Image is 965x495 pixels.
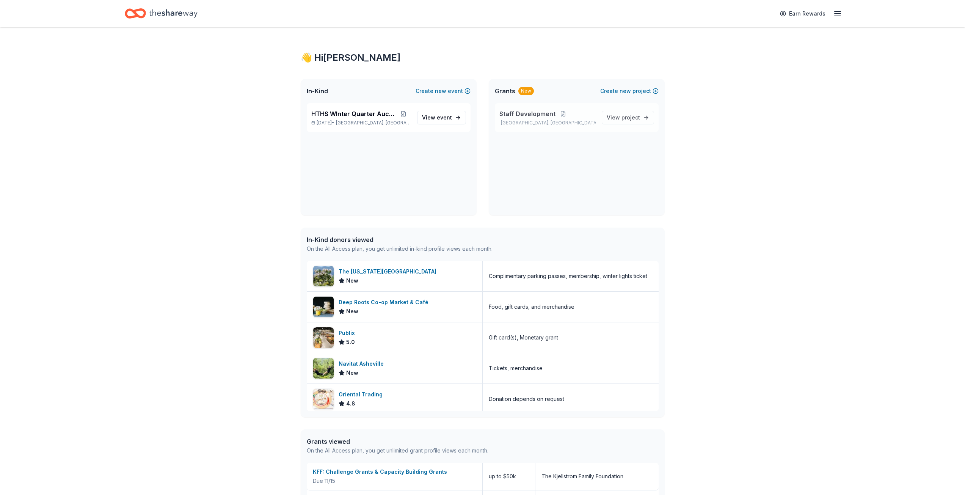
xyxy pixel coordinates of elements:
[483,463,535,490] div: up to $50k
[602,111,654,124] a: View project
[422,113,452,122] span: View
[313,327,334,348] img: Image for Publix
[313,297,334,317] img: Image for Deep Roots Co-op Market & Café
[346,276,358,285] span: New
[313,389,334,409] img: Image for Oriental Trading
[336,120,411,126] span: [GEOGRAPHIC_DATA], [GEOGRAPHIC_DATA]
[339,390,386,399] div: Oriental Trading
[313,467,476,476] div: KFF: Challenge Grants & Capacity Building Grants
[311,120,411,126] p: [DATE] •
[339,298,432,307] div: Deep Roots Co-op Market & Café
[518,87,534,95] div: New
[307,244,493,253] div: On the All Access plan, you get unlimited in-kind profile views each month.
[435,86,446,96] span: new
[489,302,574,311] div: Food, gift cards, and merchandise
[499,120,596,126] p: [GEOGRAPHIC_DATA], [GEOGRAPHIC_DATA]
[301,52,665,64] div: 👋 Hi [PERSON_NAME]
[339,328,358,338] div: Publix
[489,394,564,404] div: Donation depends on request
[489,272,647,281] div: Complimentary parking passes, membership, winter lights ticket
[346,368,358,377] span: New
[607,113,640,122] span: View
[417,111,466,124] a: View event
[621,114,640,121] span: project
[311,109,397,118] span: HTHS WInter Quarter Auction
[775,7,830,20] a: Earn Rewards
[346,399,355,408] span: 4.8
[339,267,439,276] div: The [US_STATE][GEOGRAPHIC_DATA]
[307,86,328,96] span: In-Kind
[307,437,488,446] div: Grants viewed
[313,266,334,286] img: Image for The North Carolina Arboretum
[339,359,387,368] div: Navitat Asheville
[499,109,555,118] span: Staff Development
[125,5,198,22] a: Home
[307,446,488,455] div: On the All Access plan, you get unlimited grant profile views each month.
[489,364,543,373] div: Tickets, merchandise
[600,86,659,96] button: Createnewproject
[313,476,476,486] div: Due 11/15
[313,358,334,379] img: Image for Navitat Asheville
[307,235,493,244] div: In-Kind donors viewed
[541,472,623,481] div: The Kjellstrom Family Foundation
[346,307,358,316] span: New
[620,86,631,96] span: new
[416,86,471,96] button: Createnewevent
[495,86,515,96] span: Grants
[437,114,452,121] span: event
[489,333,558,342] div: Gift card(s), Monetary grant
[346,338,355,347] span: 5.0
